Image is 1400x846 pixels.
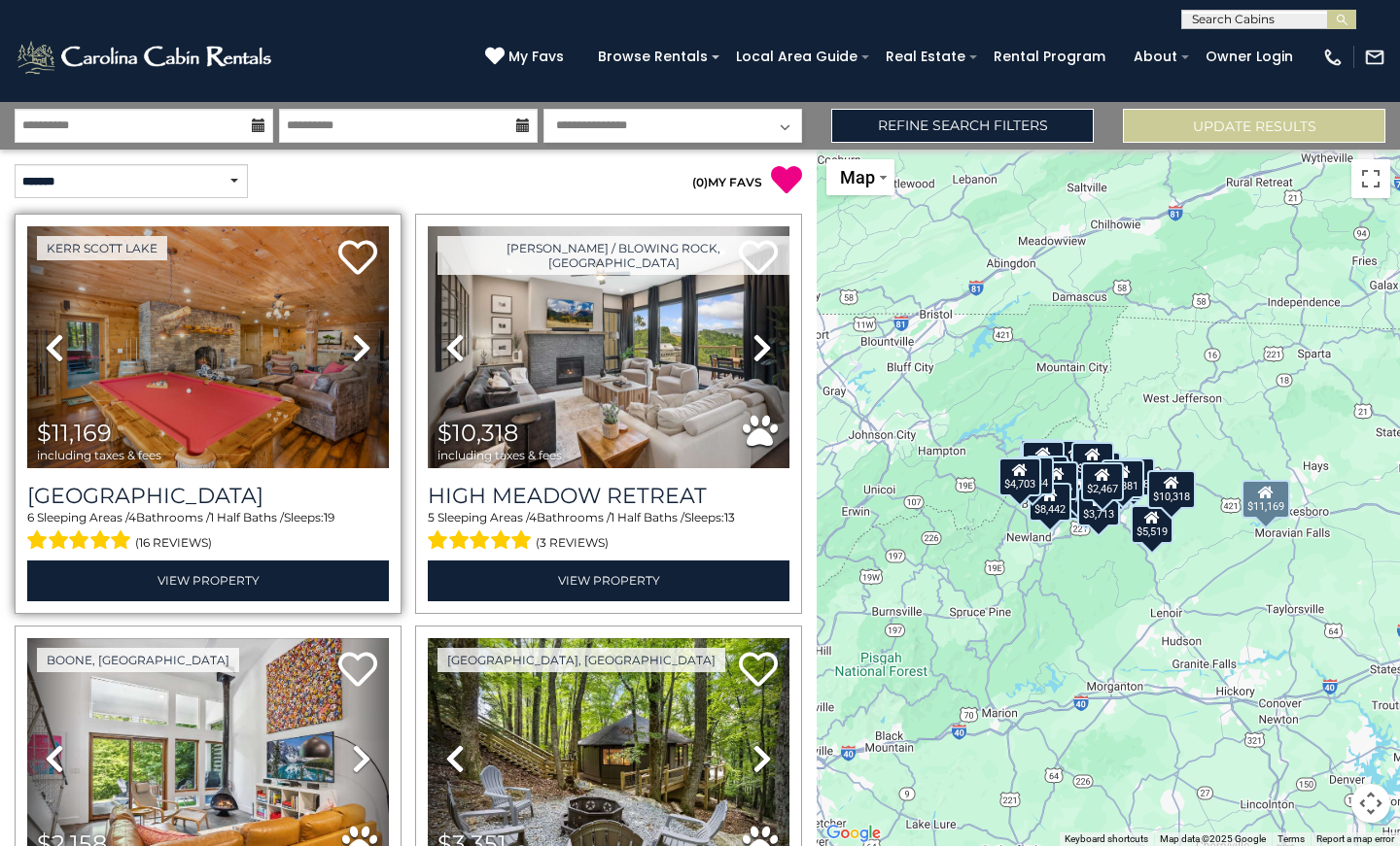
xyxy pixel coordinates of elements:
[739,650,778,692] a: Add to favorites
[1077,488,1120,526] div: $3,713
[1112,457,1155,496] div: $2,158
[1351,159,1390,198] button: Toggle fullscreen view
[984,42,1115,72] a: Rental Program
[210,510,284,525] span: 1 Half Baths /
[428,483,789,509] a: High Meadow Retreat
[338,650,377,692] a: Add to favorites
[724,510,735,525] span: 13
[37,648,239,672] a: Boone, [GEOGRAPHIC_DATA]
[428,226,789,468] img: thumbnail_164745638.jpeg
[428,509,789,556] div: Sleeping Areas / Bathrooms / Sleeps:
[37,236,167,260] a: Kerr Scott Lake
[128,510,136,525] span: 4
[37,449,161,461] span: including taxes & fees
[485,47,569,68] a: My Favs
[696,175,704,189] span: 0
[27,483,389,509] a: [GEOGRAPHIC_DATA]
[692,175,762,189] a: (0)MY FAVS
[437,419,518,447] span: $10,318
[1124,42,1187,72] a: About
[1322,47,1344,68] img: phone-regular-white.png
[588,42,717,72] a: Browse Rentals
[1026,455,1068,493] div: $3,019
[876,42,975,72] a: Real Estate
[15,38,277,77] img: White-1-2.png
[37,419,112,447] span: $11,169
[508,47,564,67] span: My Favs
[826,159,894,195] button: Change map style
[27,509,389,556] div: Sleeping Areas / Bathrooms / Sleeps:
[27,560,389,600] a: View Property
[27,510,34,525] span: 6
[1055,439,1098,478] div: $5,155
[1035,461,1078,500] div: $3,176
[529,510,537,525] span: 4
[1364,47,1385,68] img: mail-regular-white.png
[1160,833,1266,844] span: Map data ©2025 Google
[831,109,1094,143] a: Refine Search Filters
[692,175,708,189] span: ( )
[536,530,609,556] span: (3 reviews)
[840,167,875,187] span: Map
[1020,438,1063,477] div: $3,351
[1147,470,1196,509] div: $10,318
[998,457,1041,495] div: $4,703
[437,449,562,461] span: including taxes & fees
[437,236,789,275] a: [PERSON_NAME] / Blowing Rock, [GEOGRAPHIC_DATA]
[1196,42,1303,72] a: Owner Login
[428,510,435,525] span: 5
[1123,109,1385,143] button: Update Results
[324,510,334,525] span: 19
[1065,832,1148,846] button: Keyboard shortcuts
[1351,784,1390,823] button: Map camera controls
[1029,483,1071,522] div: $8,442
[1022,440,1065,479] div: $3,804
[1102,459,1144,498] div: $2,881
[428,560,789,600] a: View Property
[822,821,886,846] a: Open this area in Google Maps (opens a new window)
[1081,462,1124,501] div: $2,467
[1242,479,1290,518] div: $11,169
[1277,833,1305,844] a: Terms (opens in new tab)
[437,648,725,672] a: [GEOGRAPHIC_DATA], [GEOGRAPHIC_DATA]
[135,530,212,556] span: (16 reviews)
[27,483,389,509] h3: Lake Haven Lodge
[338,238,377,280] a: Add to favorites
[1131,504,1173,543] div: $5,519
[611,510,684,525] span: 1 Half Baths /
[27,226,389,468] img: thumbnail_163277948.jpeg
[822,821,886,846] img: Google
[1071,442,1114,481] div: $8,272
[1316,833,1394,844] a: Report a map error
[726,42,867,72] a: Local Area Guide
